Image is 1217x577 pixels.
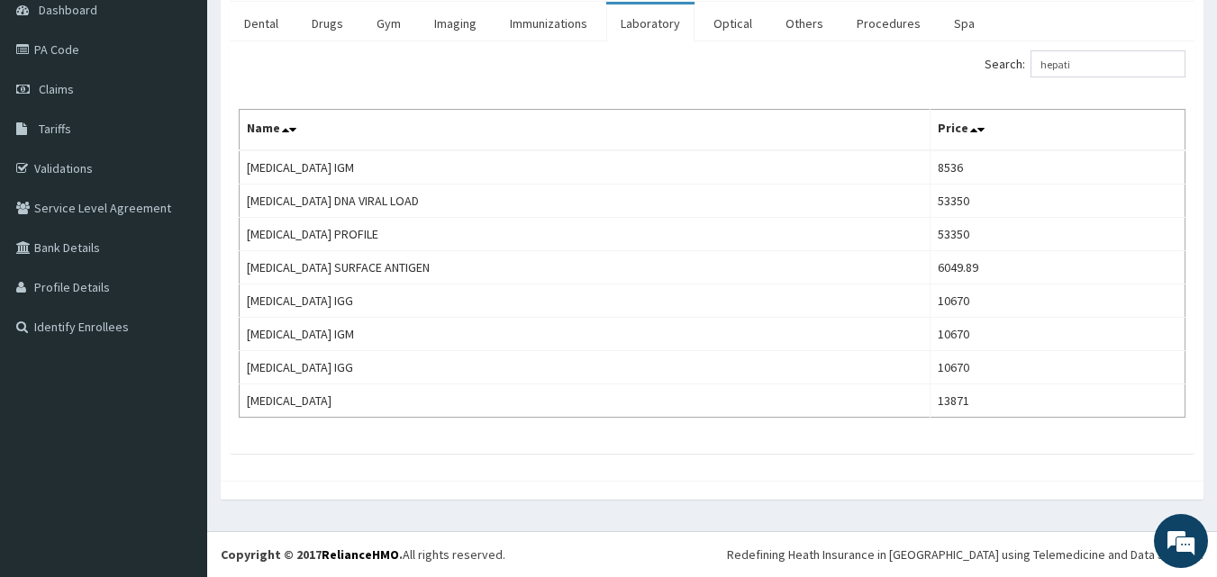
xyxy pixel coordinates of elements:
span: Claims [39,81,74,97]
td: [MEDICAL_DATA] [240,384,931,418]
input: Search: [1031,50,1185,77]
td: [MEDICAL_DATA] PROFILE [240,218,931,251]
td: [MEDICAL_DATA] IGM [240,150,931,185]
a: Optical [699,5,767,42]
a: Gym [362,5,415,42]
footer: All rights reserved. [207,531,1217,577]
span: Dashboard [39,2,97,18]
a: Immunizations [495,5,602,42]
a: Spa [940,5,989,42]
td: [MEDICAL_DATA] IGG [240,351,931,384]
a: Procedures [842,5,935,42]
td: [MEDICAL_DATA] IGG [240,284,931,318]
td: 10670 [931,284,1185,318]
div: Chat with us now [94,101,303,124]
a: Dental [230,5,293,42]
span: Tariffs [39,121,71,137]
td: 53350 [931,185,1185,218]
a: Imaging [420,5,491,42]
td: 13871 [931,384,1185,418]
td: 10670 [931,318,1185,351]
td: 53350 [931,218,1185,251]
a: Others [771,5,838,42]
td: 6049.89 [931,251,1185,284]
strong: Copyright © 2017 . [221,546,403,563]
th: Price [931,110,1185,151]
div: Minimize live chat window [295,9,339,52]
td: 10670 [931,351,1185,384]
img: d_794563401_company_1708531726252_794563401 [33,90,73,135]
th: Name [240,110,931,151]
td: 8536 [931,150,1185,185]
span: We're online! [104,174,249,356]
a: Drugs [297,5,358,42]
textarea: Type your message and hit 'Enter' [9,385,343,448]
label: Search: [985,50,1185,77]
a: Laboratory [606,5,695,42]
td: [MEDICAL_DATA] SURFACE ANTIGEN [240,251,931,284]
div: Redefining Heath Insurance in [GEOGRAPHIC_DATA] using Telemedicine and Data Science! [727,545,1203,563]
td: [MEDICAL_DATA] DNA VIRAL LOAD [240,185,931,218]
td: [MEDICAL_DATA] IGM [240,318,931,351]
a: RelianceHMO [322,546,399,563]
